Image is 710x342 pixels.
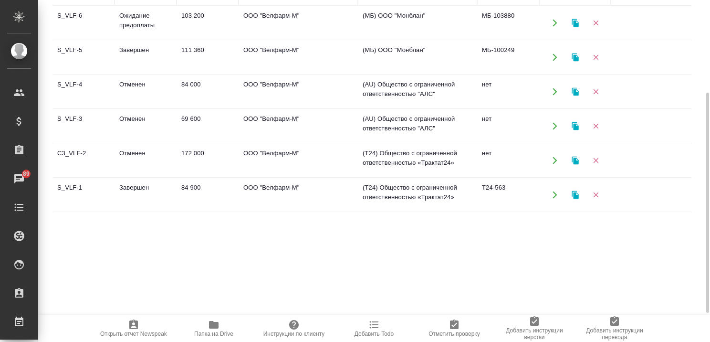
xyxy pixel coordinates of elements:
[52,178,115,212] td: S_VLF-1
[52,75,115,108] td: S_VLF-4
[177,109,239,143] td: 69 600
[565,116,585,136] button: Клонировать
[177,75,239,108] td: 84 000
[254,315,334,342] button: Инструкции по клиенту
[239,144,358,177] td: ООО "Велфарм-М"
[477,178,539,212] td: T24-563
[586,82,606,101] button: Удалить
[52,41,115,74] td: S_VLF-5
[2,167,36,191] a: 89
[177,41,239,74] td: 111 360
[358,178,477,212] td: (T24) Общество с ограниченной ответственностью «Трактат24»
[263,331,325,337] span: Инструкции по клиенту
[52,144,115,177] td: C3_VLF-2
[574,315,655,342] button: Добавить инструкции перевода
[177,178,239,212] td: 84 900
[545,47,564,67] button: Открыть
[565,185,585,204] button: Клонировать
[115,6,177,40] td: Ожидание предоплаты
[194,331,233,337] span: Папка на Drive
[477,75,539,108] td: нет
[586,185,606,204] button: Удалить
[545,150,564,170] button: Открыть
[239,41,358,74] td: ООО "Велфарм-М"
[494,315,574,342] button: Добавить инструкции верстки
[565,150,585,170] button: Клонировать
[17,169,35,179] span: 89
[115,109,177,143] td: Отменен
[94,315,174,342] button: Открыть отчет Newspeak
[477,109,539,143] td: нет
[545,116,564,136] button: Открыть
[115,41,177,74] td: Завершен
[358,41,477,74] td: (МБ) ООО "Монблан"
[174,315,254,342] button: Папка на Drive
[414,315,494,342] button: Отметить проверку
[239,178,358,212] td: ООО "Велфарм-М"
[239,6,358,40] td: ООО "Велфарм-М"
[586,116,606,136] button: Удалить
[545,13,564,32] button: Открыть
[115,75,177,108] td: Отменен
[358,6,477,40] td: (МБ) ООО "Монблан"
[358,144,477,177] td: (T24) Общество с ограниченной ответственностью «Трактат24»
[334,315,414,342] button: Добавить Todo
[565,47,585,67] button: Клонировать
[177,6,239,40] td: 103 200
[565,82,585,101] button: Клонировать
[115,144,177,177] td: Отменен
[580,327,649,341] span: Добавить инструкции перевода
[358,75,477,108] td: (AU) Общество с ограниченной ответственностью "АЛС"
[100,331,167,337] span: Открыть отчет Newspeak
[239,109,358,143] td: ООО "Велфарм-М"
[477,41,539,74] td: МБ-100249
[358,109,477,143] td: (AU) Общество с ограниченной ответственностью "АЛС"
[477,6,539,40] td: МБ-103880
[239,75,358,108] td: ООО "Велфарм-М"
[586,150,606,170] button: Удалить
[565,13,585,32] button: Клонировать
[545,82,564,101] button: Открыть
[52,109,115,143] td: S_VLF-3
[177,144,239,177] td: 172 000
[115,178,177,212] td: Завершен
[428,331,480,337] span: Отметить проверку
[586,13,606,32] button: Удалить
[477,144,539,177] td: нет
[52,6,115,40] td: S_VLF-6
[545,185,564,204] button: Открыть
[500,327,569,341] span: Добавить инструкции верстки
[586,47,606,67] button: Удалить
[355,331,394,337] span: Добавить Todo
